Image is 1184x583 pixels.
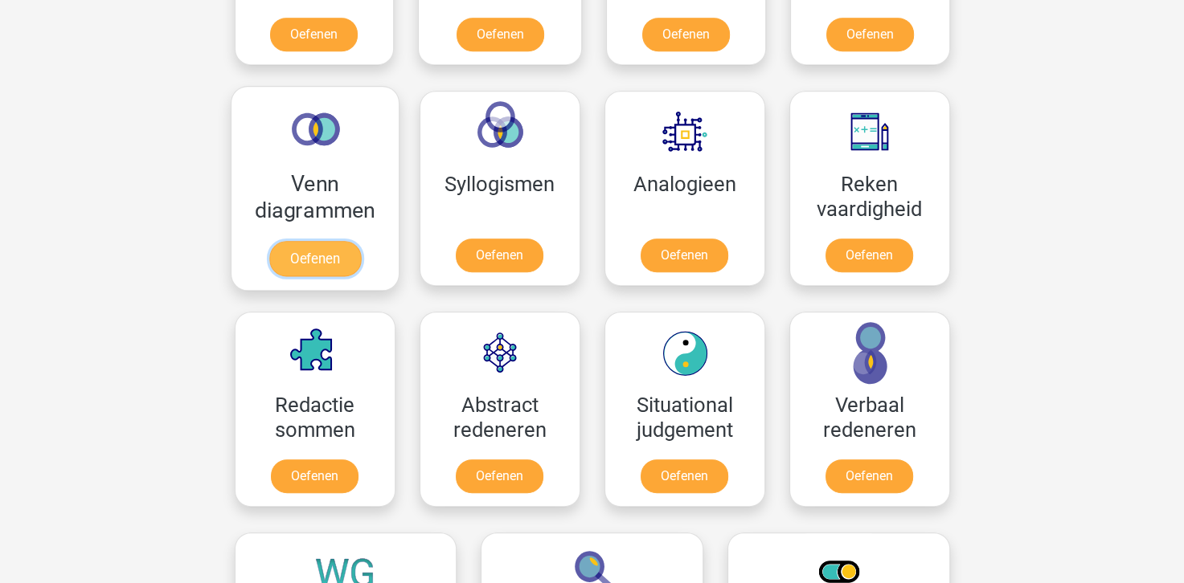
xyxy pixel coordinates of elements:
[268,241,360,276] a: Oefenen
[456,238,543,272] a: Oefenen
[457,18,544,51] a: Oefenen
[270,18,358,51] a: Oefenen
[826,238,913,272] a: Oefenen
[641,459,728,493] a: Oefenen
[641,238,728,272] a: Oefenen
[271,459,358,493] a: Oefenen
[826,459,913,493] a: Oefenen
[642,18,730,51] a: Oefenen
[826,18,914,51] a: Oefenen
[456,459,543,493] a: Oefenen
